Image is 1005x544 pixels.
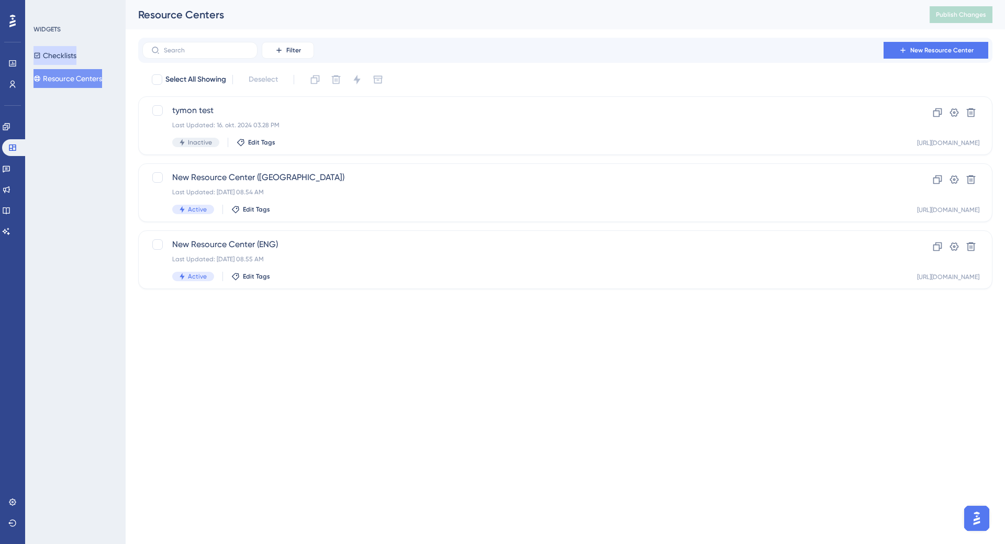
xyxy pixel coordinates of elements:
[33,46,76,65] button: Checklists
[936,10,986,19] span: Publish Changes
[930,6,992,23] button: Publish Changes
[237,138,275,147] button: Edit Tags
[172,238,875,251] span: New Resource Center (ENG)
[188,272,207,281] span: Active
[231,272,270,281] button: Edit Tags
[172,188,875,196] div: Last Updated: [DATE] 08.54 AM
[249,73,278,86] span: Deselect
[262,42,314,59] button: Filter
[917,139,979,147] div: [URL][DOMAIN_NAME]
[172,121,875,129] div: Last Updated: 16. okt. 2024 03.28 PM
[884,42,988,59] button: New Resource Center
[172,171,875,184] span: New Resource Center ([GEOGRAPHIC_DATA])
[165,73,226,86] span: Select All Showing
[917,273,979,281] div: [URL][DOMAIN_NAME]
[231,205,270,214] button: Edit Tags
[243,205,270,214] span: Edit Tags
[243,272,270,281] span: Edit Tags
[172,104,875,117] span: tymon test
[248,138,275,147] span: Edit Tags
[286,46,301,54] span: Filter
[188,205,207,214] span: Active
[917,206,979,214] div: [URL][DOMAIN_NAME]
[33,69,102,88] button: Resource Centers
[164,47,249,54] input: Search
[961,503,992,534] iframe: UserGuiding AI Assistant Launcher
[172,255,875,263] div: Last Updated: [DATE] 08.55 AM
[239,70,287,89] button: Deselect
[33,25,61,34] div: WIDGETS
[910,46,974,54] span: New Resource Center
[138,7,903,22] div: Resource Centers
[188,138,212,147] span: Inactive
